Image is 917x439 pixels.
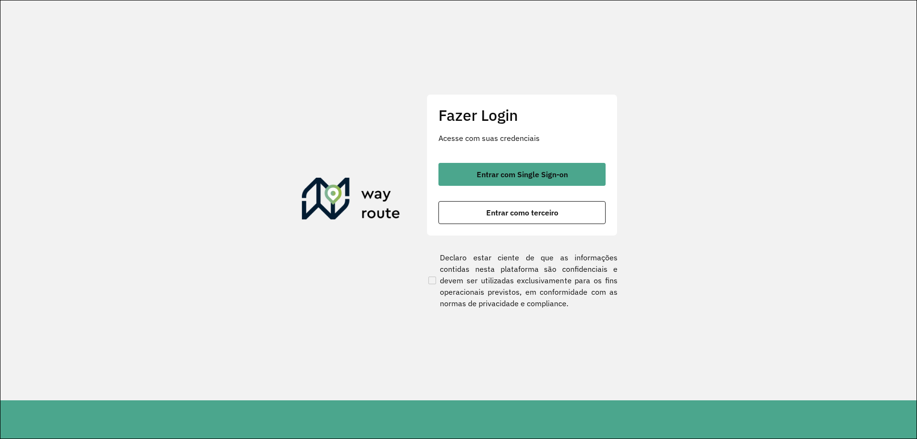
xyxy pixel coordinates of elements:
span: Entrar como terceiro [486,209,558,216]
h2: Fazer Login [438,106,606,124]
p: Acesse com suas credenciais [438,132,606,144]
img: Roteirizador AmbevTech [302,178,400,224]
button: button [438,163,606,186]
span: Entrar com Single Sign-on [477,171,568,178]
button: button [438,201,606,224]
label: Declaro estar ciente de que as informações contidas nesta plataforma são confidenciais e devem se... [427,252,618,309]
